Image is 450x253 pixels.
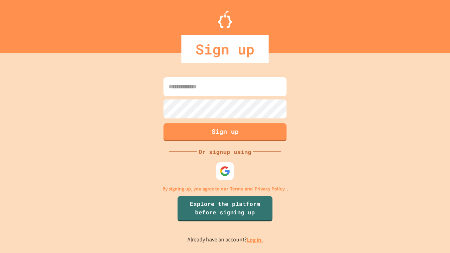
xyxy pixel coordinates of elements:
[187,235,263,244] p: Already have an account?
[178,196,272,221] a: Explore the platform before signing up
[162,185,288,193] p: By signing up, you agree to our and .
[255,185,285,193] a: Privacy Policy
[218,11,232,28] img: Logo.svg
[197,148,253,156] div: Or signup using
[230,185,243,193] a: Terms
[163,123,287,141] button: Sign up
[247,236,263,244] a: Log in.
[181,35,269,63] div: Sign up
[220,166,230,176] img: google-icon.svg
